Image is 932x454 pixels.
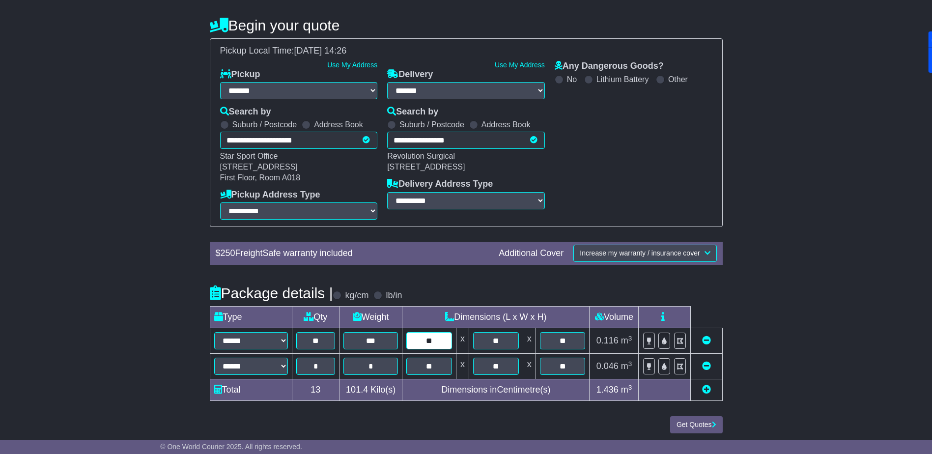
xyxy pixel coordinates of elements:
[346,385,368,395] span: 101.4
[387,69,433,80] label: Delivery
[456,354,469,379] td: x
[220,173,301,182] span: First Floor, Room A018
[567,75,577,84] label: No
[210,285,333,301] h4: Package details |
[628,335,632,342] sup: 3
[580,249,700,257] span: Increase my warranty / insurance cover
[596,336,619,345] span: 0.116
[590,307,639,328] td: Volume
[481,120,531,129] label: Address Book
[387,152,455,160] span: Revolution Surgical
[210,17,723,33] h4: Begin your quote
[668,75,688,84] label: Other
[573,245,716,262] button: Increase my warranty / insurance cover
[294,46,347,56] span: [DATE] 14:26
[387,107,438,117] label: Search by
[210,379,292,401] td: Total
[220,69,260,80] label: Pickup
[494,248,568,259] div: Additional Cover
[702,385,711,395] a: Add new item
[220,152,278,160] span: Star Sport Office
[221,248,235,258] span: 250
[211,248,494,259] div: $ FreightSafe warranty included
[702,336,711,345] a: Remove this item
[628,384,632,391] sup: 3
[402,379,590,401] td: Dimensions in Centimetre(s)
[621,336,632,345] span: m
[387,179,493,190] label: Delivery Address Type
[232,120,297,129] label: Suburb / Postcode
[621,385,632,395] span: m
[292,379,339,401] td: 13
[456,328,469,354] td: x
[387,163,465,171] span: [STREET_ADDRESS]
[160,443,302,451] span: © One World Courier 2025. All rights reserved.
[596,385,619,395] span: 1.436
[670,416,723,433] button: Get Quotes
[220,163,298,171] span: [STREET_ADDRESS]
[596,361,619,371] span: 0.046
[596,75,649,84] label: Lithium Battery
[220,107,271,117] label: Search by
[523,328,536,354] td: x
[314,120,363,129] label: Address Book
[345,290,368,301] label: kg/cm
[220,190,320,200] label: Pickup Address Type
[292,307,339,328] td: Qty
[495,61,545,69] a: Use My Address
[621,361,632,371] span: m
[523,354,536,379] td: x
[386,290,402,301] label: lb/in
[402,307,590,328] td: Dimensions (L x W x H)
[210,307,292,328] td: Type
[555,61,664,72] label: Any Dangerous Goods?
[628,360,632,368] sup: 3
[339,307,402,328] td: Weight
[327,61,377,69] a: Use My Address
[702,361,711,371] a: Remove this item
[339,379,402,401] td: Kilo(s)
[399,120,464,129] label: Suburb / Postcode
[215,46,717,57] div: Pickup Local Time:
